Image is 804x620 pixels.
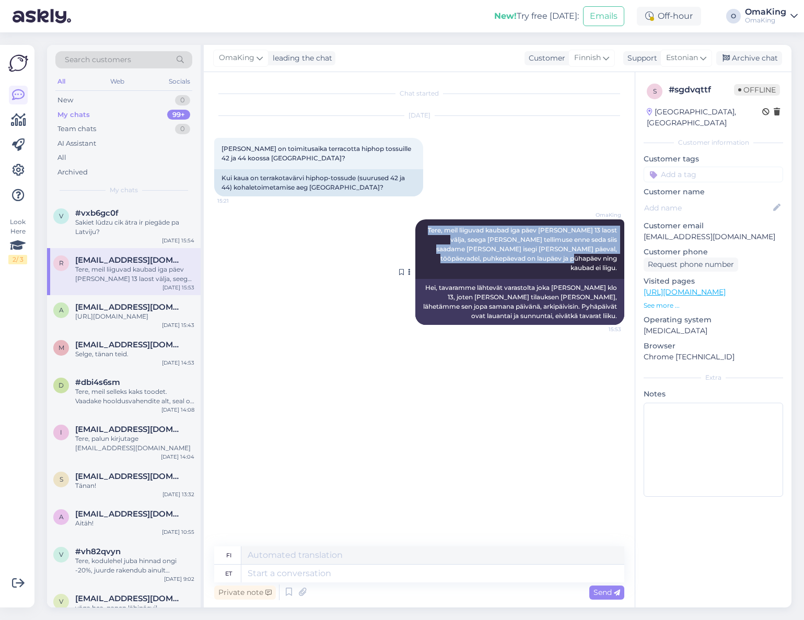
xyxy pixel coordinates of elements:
[57,153,66,163] div: All
[415,279,624,325] div: Hei, tavaramme lähtevät varastolta joka [PERSON_NAME] klo 13, joten [PERSON_NAME] tilauksen [PERS...
[162,237,194,244] div: [DATE] 15:54
[669,84,734,96] div: # sgdvqttf
[75,481,194,490] div: Tänan!
[644,231,783,242] p: [EMAIL_ADDRESS][DOMAIN_NAME]
[75,378,120,387] span: #dbi4s6sm
[59,513,64,521] span: a
[75,349,194,359] div: Selge, tänan teid.
[59,344,64,352] span: m
[59,306,64,314] span: a
[222,145,413,162] span: [PERSON_NAME] on toimitusaika terracotta hiphop tossuille 42 ja 44 koossa [GEOGRAPHIC_DATA]?
[745,8,786,16] div: OmaKing
[57,95,73,106] div: New
[644,167,783,182] input: Add a tag
[644,341,783,352] p: Browser
[644,287,726,297] a: [URL][DOMAIN_NAME]
[75,594,184,603] span: varik900@gmail.com
[167,75,192,88] div: Socials
[582,325,621,333] span: 15:53
[57,167,88,178] div: Archived
[494,11,517,21] b: New!
[644,186,783,197] p: Customer name
[653,87,657,95] span: s
[57,110,90,120] div: My chats
[167,110,190,120] div: 99+
[162,321,194,329] div: [DATE] 15:43
[161,406,194,414] div: [DATE] 14:08
[623,53,657,64] div: Support
[637,7,701,26] div: Off-hour
[644,389,783,400] p: Notes
[161,453,194,461] div: [DATE] 14:04
[269,53,332,64] div: leading the chat
[226,546,231,564] div: fi
[8,255,27,264] div: 2 / 3
[428,226,619,272] span: Tere, meil liiguvad kaubad iga päev [PERSON_NAME] 13 laost välja, seega [PERSON_NAME] tellimuse e...
[59,551,63,558] span: v
[593,588,620,597] span: Send
[59,381,64,389] span: d
[644,247,783,258] p: Customer phone
[59,212,63,220] span: v
[644,301,783,310] p: See more ...
[582,211,621,219] span: OmaKing
[8,53,28,73] img: Askly Logo
[175,124,190,134] div: 0
[110,185,138,195] span: My chats
[59,259,64,267] span: r
[57,138,96,149] div: AI Assistant
[75,255,184,265] span: riikka.canth@hkt.fi
[644,202,771,214] input: Add name
[55,75,67,88] div: All
[75,302,184,312] span: aivi30@hot.ee
[726,9,741,24] div: O
[644,154,783,165] p: Customer tags
[745,8,798,25] a: OmaKingOmaKing
[75,556,194,575] div: Tere, kodulehel juba hinnad ongi -20%, juurde rakendub ainult püsikliendisoodustus -5%, kui aga [...
[214,586,276,600] div: Private note
[644,276,783,287] p: Visited pages
[162,528,194,536] div: [DATE] 10:55
[644,138,783,147] div: Customer information
[75,472,184,481] span: skuivanen@gmail.com
[525,53,565,64] div: Customer
[175,95,190,106] div: 0
[716,51,782,65] div: Archive chat
[75,547,121,556] span: #vh82qvyn
[219,52,254,64] span: OmaKing
[214,89,624,98] div: Chat started
[60,428,62,436] span: i
[75,509,184,519] span: annelajarvik@gmail.com
[644,352,783,362] p: Chrome [TECHNICAL_ID]
[75,265,194,284] div: Tere, meil liiguvad kaubad iga päev [PERSON_NAME] 13 laost välja, seega [PERSON_NAME] tellimuse e...
[75,425,184,434] span: info@fotboden.se
[666,52,698,64] span: Estonian
[8,217,27,264] div: Look Here
[644,220,783,231] p: Customer email
[647,107,762,128] div: [GEOGRAPHIC_DATA], [GEOGRAPHIC_DATA]
[75,208,119,218] span: #vxb6gc0f
[214,169,423,196] div: Kui kaua on terrakotavärvi hiphop-tossude (suurused 42 ja 44) kohaletoimetamise aeg [GEOGRAPHIC_D...
[59,598,63,605] span: v
[75,218,194,237] div: Sakiet lūdzu cik ātra ir piegāde pa Latviju?
[75,312,194,321] div: [URL][DOMAIN_NAME]
[108,75,126,88] div: Web
[214,111,624,120] div: [DATE]
[57,124,96,134] div: Team chats
[644,314,783,325] p: Operating system
[217,197,257,205] span: 15:21
[574,52,601,64] span: Finnish
[75,387,194,406] div: Tere, meil selleks kaks toodet. Vaadake hooldusvahendite alt, seal on [URL][DOMAIN_NAME] ja [URL]...
[734,84,780,96] span: Offline
[745,16,786,25] div: OmaKing
[162,284,194,291] div: [DATE] 15:53
[162,490,194,498] div: [DATE] 13:32
[644,325,783,336] p: [MEDICAL_DATA]
[164,575,194,583] div: [DATE] 9:02
[583,6,624,26] button: Emails
[65,54,131,65] span: Search customers
[75,340,184,349] span: margusnurme91@hotmail.com
[644,258,738,272] div: Request phone number
[494,10,579,22] div: Try free [DATE]:
[60,475,63,483] span: s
